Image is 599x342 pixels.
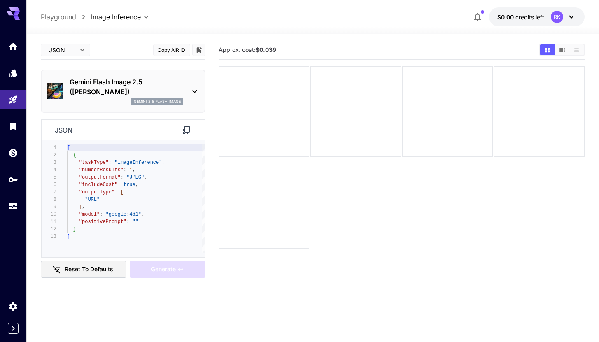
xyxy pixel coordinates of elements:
button: Show media in grid view [540,44,555,55]
div: 7 [42,188,56,196]
div: 9 [42,203,56,211]
span: JSON [49,46,75,54]
button: Expand sidebar [8,323,19,334]
span: "google:4@1" [105,212,141,217]
span: Image Inference [91,12,141,22]
span: "URL" [85,197,100,202]
div: Show media in grid viewShow media in video viewShow media in list view [539,44,585,56]
p: json [55,125,72,135]
div: 6 [42,181,56,188]
div: Home [8,41,18,51]
span: ] [67,234,70,240]
p: Gemini Flash Image 2.5 ([PERSON_NAME]) [70,77,183,97]
span: [ [120,189,123,195]
div: $0.00 [497,13,544,21]
span: : [120,174,123,180]
div: 3 [42,159,56,166]
div: 5 [42,174,56,181]
span: , [141,212,144,217]
span: : [117,182,120,188]
div: RK [551,11,563,23]
span: "JPEG" [126,174,144,180]
span: , [82,204,85,210]
span: "outputFormat" [79,174,121,180]
b: $0.039 [256,46,276,53]
span: "imageInference" [114,160,162,165]
div: API Keys [8,174,18,185]
span: , [135,182,138,188]
p: gemini_2_5_flash_image [134,99,181,105]
span: , [144,174,147,180]
div: Wallet [8,148,18,158]
div: 10 [42,211,56,218]
span: : [124,167,126,173]
span: "positivePrompt" [79,219,126,225]
span: 1 [129,167,132,173]
span: { [73,152,76,158]
button: Show media in list view [569,44,584,55]
span: "numberResults" [79,167,124,173]
button: Reset to defaults [41,261,126,278]
button: $0.00RK [489,7,585,26]
span: [ [67,145,70,151]
div: 8 [42,196,56,203]
span: true [124,182,135,188]
span: , [132,167,135,173]
button: Add to library [195,45,203,55]
div: 4 [42,166,56,174]
a: Playground [41,12,76,22]
span: Approx. cost: [219,46,276,53]
span: : [109,160,112,165]
button: Show media in video view [555,44,569,55]
span: : [126,219,129,225]
span: "" [132,219,138,225]
div: 2 [42,151,56,159]
button: Copy AIR ID [153,44,190,56]
span: credits left [515,14,544,21]
span: : [114,189,117,195]
div: 11 [42,218,56,226]
nav: breadcrumb [41,12,91,22]
div: Usage [8,201,18,212]
span: $0.00 [497,14,515,21]
span: , [162,160,165,165]
div: 13 [42,233,56,240]
span: ] [79,204,82,210]
div: Playground [8,95,18,105]
div: Settings [8,301,18,312]
span: "taskType" [79,160,109,165]
div: 1 [42,144,56,151]
div: Models [8,68,18,78]
div: Library [8,121,18,131]
span: "includeCost" [79,182,118,188]
span: "model" [79,212,100,217]
span: } [73,226,76,232]
span: : [100,212,103,217]
span: "outputType" [79,189,114,195]
div: 12 [42,226,56,233]
div: Gemini Flash Image 2.5 ([PERSON_NAME])gemini_2_5_flash_image [47,74,200,109]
